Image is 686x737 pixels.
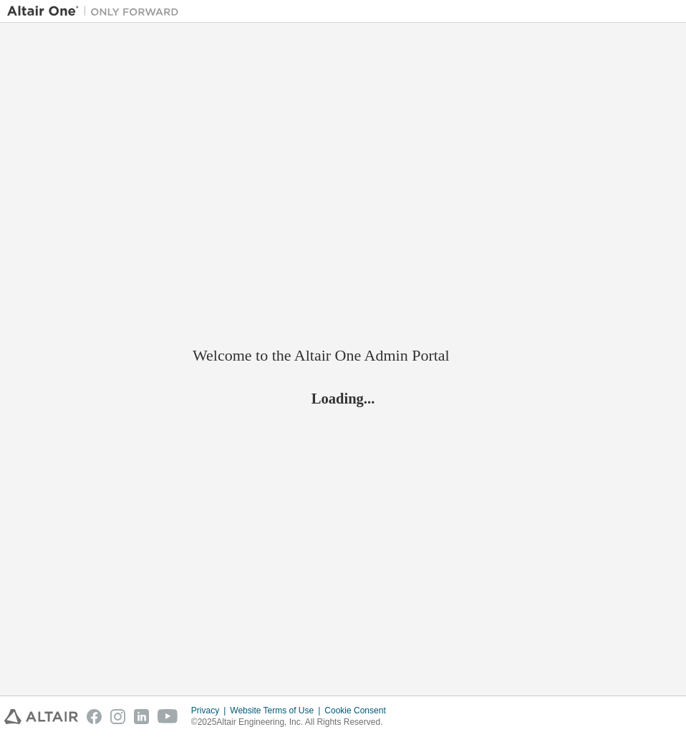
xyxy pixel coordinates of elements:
h2: Loading... [193,389,493,408]
img: linkedin.svg [134,709,149,724]
img: Altair One [7,4,186,19]
h2: Welcome to the Altair One Admin Portal [193,346,493,366]
img: youtube.svg [158,709,178,724]
img: instagram.svg [110,709,125,724]
div: Privacy [191,705,230,716]
div: Website Terms of Use [230,705,324,716]
img: facebook.svg [87,709,102,724]
p: © 2025 Altair Engineering, Inc. All Rights Reserved. [191,716,395,728]
img: altair_logo.svg [4,709,78,724]
div: Cookie Consent [324,705,394,716]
